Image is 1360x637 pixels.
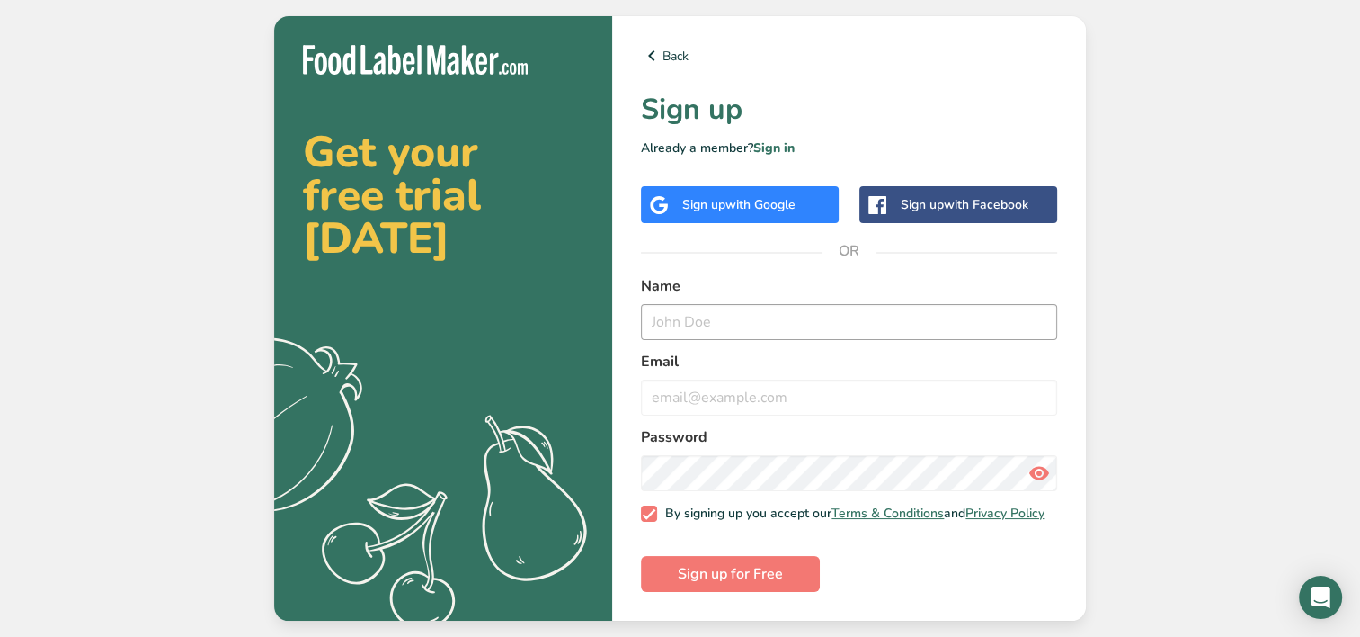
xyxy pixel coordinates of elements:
[753,139,795,157] a: Sign in
[1299,576,1342,619] div: Open Intercom Messenger
[822,224,876,278] span: OR
[641,88,1057,131] h1: Sign up
[831,505,944,522] a: Terms & Conditions
[725,196,796,213] span: with Google
[641,45,1057,67] a: Back
[641,556,820,592] button: Sign up for Free
[641,426,1057,448] label: Password
[641,139,1057,157] p: Already a member?
[641,275,1057,297] label: Name
[944,196,1028,213] span: with Facebook
[303,130,583,260] h2: Get your free trial [DATE]
[682,195,796,214] div: Sign up
[901,195,1028,214] div: Sign up
[303,45,528,75] img: Food Label Maker
[678,563,783,585] span: Sign up for Free
[641,351,1057,372] label: Email
[965,505,1044,522] a: Privacy Policy
[641,380,1057,416] input: email@example.com
[641,304,1057,340] input: John Doe
[657,506,1045,522] span: By signing up you accept our and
